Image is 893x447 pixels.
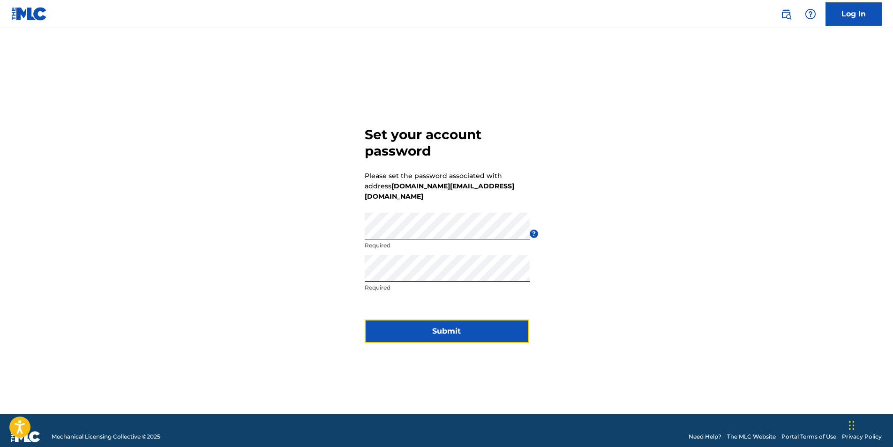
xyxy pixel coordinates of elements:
[777,5,795,23] a: Public Search
[849,411,855,440] div: Drag
[52,432,160,441] span: Mechanical Licensing Collective © 2025
[805,8,816,20] img: help
[689,432,721,441] a: Need Help?
[781,432,836,441] a: Portal Terms of Use
[842,432,882,441] a: Privacy Policy
[365,171,529,201] p: Please set the password associated with address
[530,230,538,238] span: ?
[365,127,529,159] h3: Set your account password
[365,182,514,201] strong: [DOMAIN_NAME][EMAIL_ADDRESS][DOMAIN_NAME]
[365,241,530,250] p: Required
[801,5,820,23] div: Help
[825,2,882,26] a: Log In
[11,7,47,21] img: MLC Logo
[11,431,40,442] img: logo
[780,8,792,20] img: search
[365,283,530,292] p: Required
[727,432,776,441] a: The MLC Website
[365,320,529,343] button: Submit
[846,402,893,447] iframe: Chat Widget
